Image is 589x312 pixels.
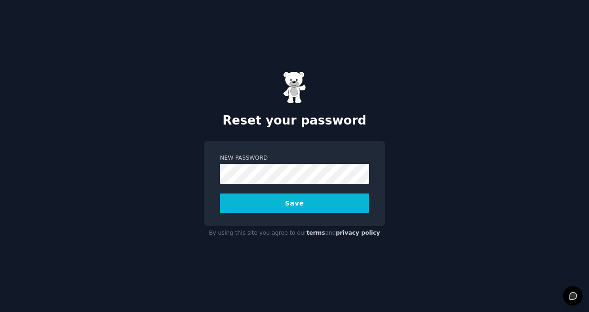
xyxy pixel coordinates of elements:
div: By using this site you agree to our and [204,226,385,241]
a: privacy policy [336,230,380,236]
label: New Password [220,154,369,162]
a: terms [307,230,325,236]
img: Gummy Bear [283,71,306,104]
button: Save [220,193,369,213]
h2: Reset your password [204,113,385,128]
